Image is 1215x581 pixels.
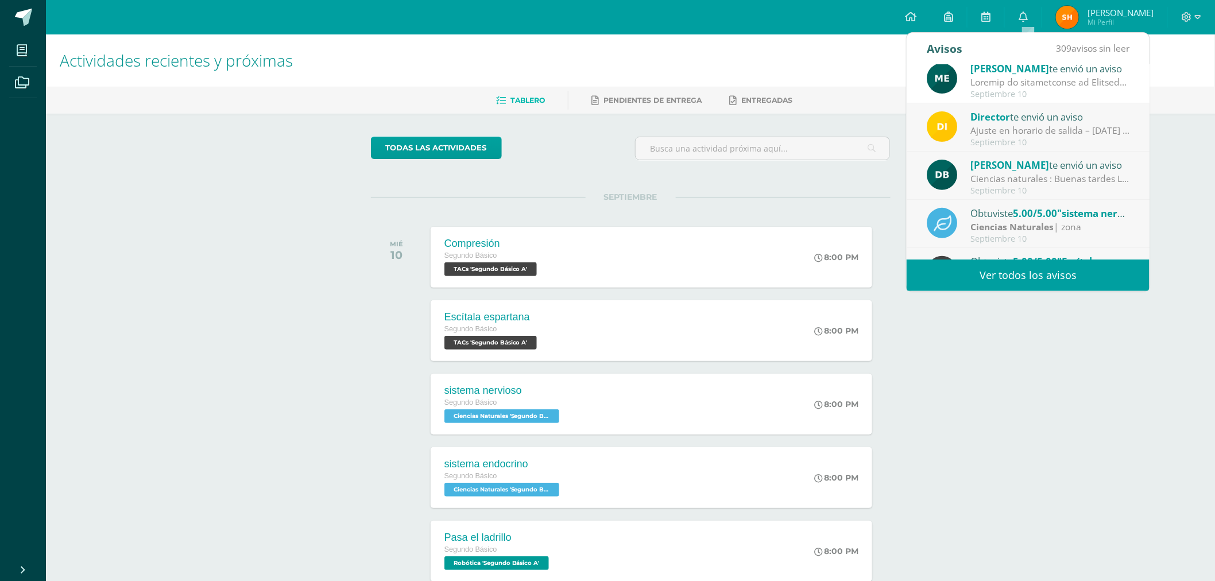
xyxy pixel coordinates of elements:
div: te envió un aviso [970,157,1130,172]
input: Busca una actividad próxima aquí... [636,137,890,160]
span: Segundo Básico [444,398,497,406]
div: te envió un aviso [970,109,1130,124]
span: Segundo Básico [444,545,497,553]
span: SEPTIEMBRE [586,192,676,202]
div: 10 [390,248,403,262]
a: Pendientes de entrega [591,91,702,110]
div: Septiembre 10 [970,90,1130,99]
div: 8:00 PM [814,399,858,409]
div: 8:00 PM [814,326,858,336]
span: "sistema nervioso" [1057,207,1147,220]
span: avisos sin leer [1056,42,1129,55]
div: te envió un aviso [970,61,1130,76]
span: Actividades recientes y próximas [60,49,293,71]
span: Director [970,110,1010,123]
div: Avisos [927,33,962,64]
a: Entregadas [729,91,792,110]
div: Ajuste en horario de salida – 12 de septiembre : Estimados Padres de Familia, Debido a las activi... [970,124,1130,137]
span: Segundo Básico [444,251,497,259]
span: Pendientes de entrega [603,96,702,104]
span: TACs 'Segundo Básico A' [444,262,537,276]
span: Tablero [510,96,545,104]
div: Obtuviste en [970,254,1130,269]
div: Proceso de mejoramiento de Lenguaje y Lectura: Buenas tardes respetables padres de familia y estu... [970,76,1130,89]
div: 8:00 PM [814,472,858,483]
span: [PERSON_NAME] [970,62,1049,75]
img: f0b35651ae50ff9c693c4cbd3f40c4bb.png [927,111,957,142]
strong: Ciencias Naturales [970,220,1054,233]
span: TACs 'Segundo Básico A' [444,336,537,350]
img: 869aa223b515ac158a5cbb52e2c181c2.png [1056,6,1079,29]
a: Tablero [496,91,545,110]
div: Escítala espartana [444,311,540,323]
div: Septiembre 10 [970,234,1130,244]
span: "Escítala espartana" [1057,255,1154,268]
span: Ciencias Naturales 'Segundo Básico A' [444,483,559,497]
img: e5319dee200a4f57f0a5ff00aaca67bb.png [927,63,957,94]
span: Robótica 'Segundo Básico A' [444,556,549,570]
img: 2ce8b78723d74065a2fbc9da14b79a38.png [927,160,957,190]
span: Entregadas [741,96,792,104]
div: sistema endocrino [444,458,562,470]
span: 309 [1056,42,1071,55]
span: [PERSON_NAME] [1088,7,1154,18]
span: Segundo Básico [444,472,497,480]
div: 8:00 PM [814,252,858,262]
span: Ciencias Naturales 'Segundo Básico A' [444,409,559,423]
span: [PERSON_NAME] [970,158,1049,172]
div: Compresión [444,238,540,250]
span: Segundo Básico [444,325,497,333]
span: 5.00/5.00 [1013,207,1057,220]
div: 8:00 PM [814,546,858,556]
div: Obtuviste en [970,206,1130,220]
div: Septiembre 10 [970,138,1130,148]
span: 5.00/5.00 [1013,255,1057,268]
div: Ciencias naturales : Buenas tardes Las imágenes de ovogénesis y espermatogénesis traerlas para el... [970,172,1130,185]
div: Pasa el ladrillo [444,532,552,544]
div: | zona [970,220,1130,234]
a: Ver todos los avisos [907,259,1150,291]
span: Mi Perfil [1088,17,1154,27]
a: todas las Actividades [371,137,502,159]
div: MIÉ [390,240,403,248]
div: Septiembre 10 [970,186,1130,196]
div: sistema nervioso [444,385,562,397]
